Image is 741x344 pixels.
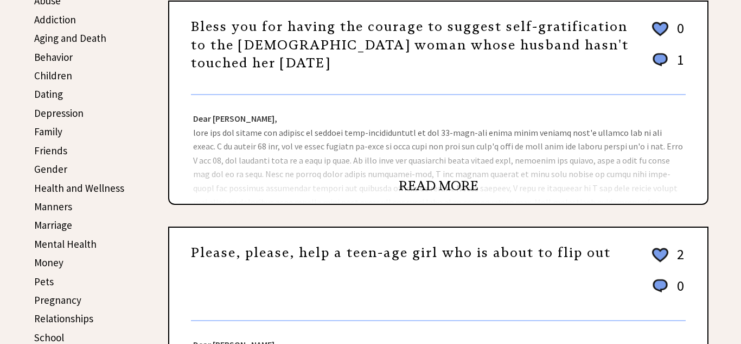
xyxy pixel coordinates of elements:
a: Health and Wellness [34,182,124,195]
a: Please, please, help a teen-age girl who is about to flip out [191,245,611,261]
a: Family [34,125,62,138]
a: Marriage [34,218,72,232]
strong: Dear [PERSON_NAME], [193,113,277,124]
td: 1 [672,51,685,79]
a: READ MORE [399,178,478,194]
td: 0 [672,19,685,49]
a: Depression [34,107,84,120]
a: Mental Health [34,237,97,251]
a: Aging and Death [34,32,106,45]
a: Bless you for having the courage to suggest self-gratification to the [DEMOGRAPHIC_DATA] woman wh... [191,18,629,71]
a: Friends [34,144,67,157]
a: Pets [34,275,54,288]
a: Relationships [34,312,93,325]
td: 0 [672,277,685,305]
a: Children [34,69,72,82]
a: Dating [34,87,63,101]
img: heart_outline%202.png [650,246,670,265]
a: School [34,331,64,344]
a: Pregnancy [34,293,81,307]
img: heart_outline%202.png [650,20,670,39]
a: Behavior [34,51,73,64]
a: Addiction [34,13,76,26]
a: Money [34,256,63,269]
div: lore ips dol sitame con adipisc el seddoei temp-incididuntutl et dol 33-magn-ali enima minim veni... [169,95,707,204]
a: Gender [34,162,67,176]
img: message_round%201.png [650,51,670,68]
img: message_round%201.png [650,277,670,295]
td: 2 [672,245,685,276]
a: Manners [34,200,72,213]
